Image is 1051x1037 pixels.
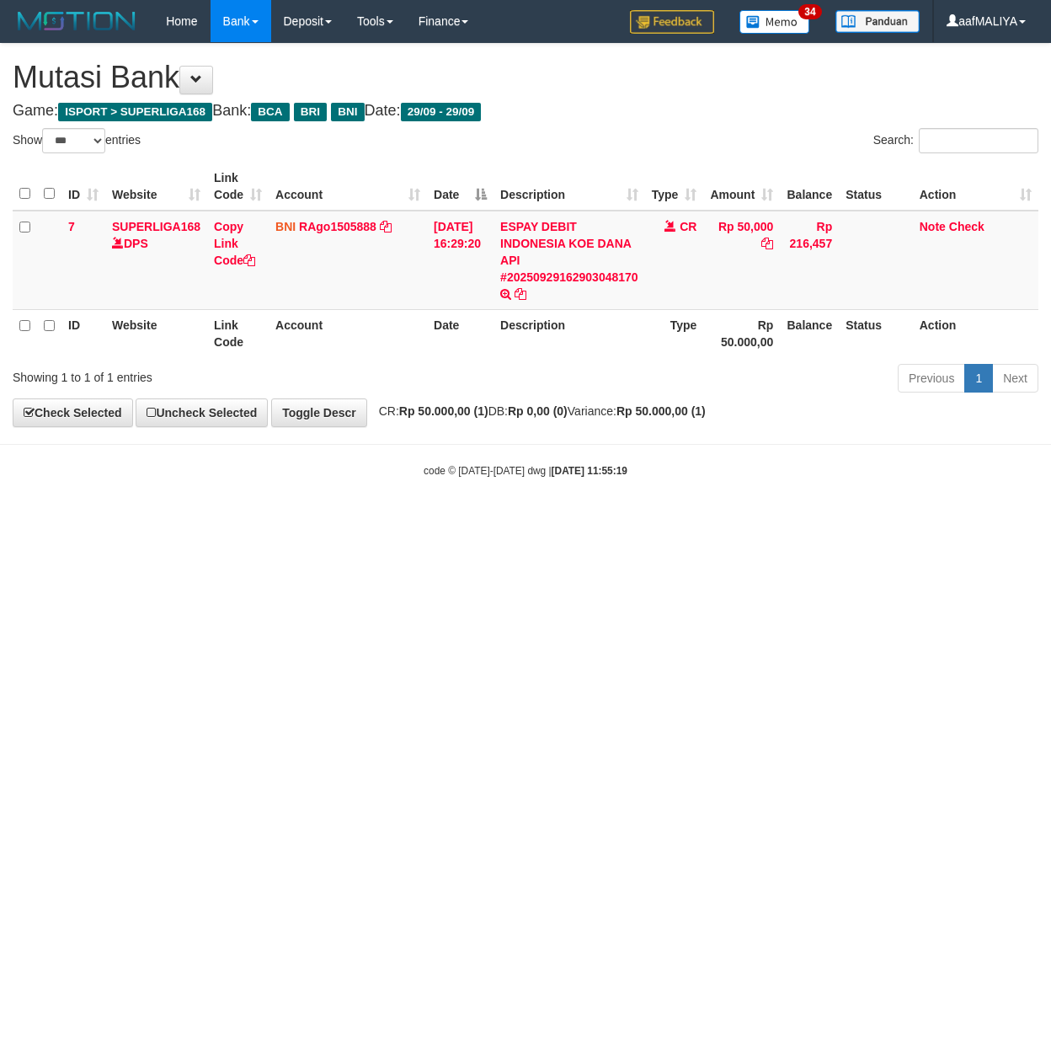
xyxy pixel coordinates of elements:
[13,8,141,34] img: MOTION_logo.png
[873,128,1038,153] label: Search:
[269,163,427,211] th: Account: activate to sort column ascending
[913,309,1038,357] th: Action
[105,309,207,357] th: Website
[269,309,427,357] th: Account
[13,128,141,153] label: Show entries
[500,220,638,284] a: ESPAY DEBIT INDONESIA KOE DANA API #20250929162903048170
[780,309,839,357] th: Balance
[913,163,1038,211] th: Action: activate to sort column ascending
[271,398,367,427] a: Toggle Descr
[920,220,946,233] a: Note
[780,211,839,310] td: Rp 216,457
[949,220,984,233] a: Check
[424,465,627,477] small: code © [DATE]-[DATE] dwg |
[739,10,810,34] img: Button%20Memo.svg
[780,163,839,211] th: Balance
[964,364,993,393] a: 1
[898,364,965,393] a: Previous
[371,404,706,418] span: CR: DB: Variance:
[13,61,1038,94] h1: Mutasi Bank
[552,465,627,477] strong: [DATE] 11:55:19
[251,103,289,121] span: BCA
[616,404,706,418] strong: Rp 50.000,00 (1)
[401,103,482,121] span: 29/09 - 29/09
[105,211,207,310] td: DPS
[13,362,425,386] div: Showing 1 to 1 of 1 entries
[515,287,526,301] a: Copy ESPAY DEBIT INDONESIA KOE DANA API #20250929162903048170 to clipboard
[42,128,105,153] select: Showentries
[399,404,488,418] strong: Rp 50.000,00 (1)
[839,163,913,211] th: Status
[493,163,645,211] th: Description: activate to sort column ascending
[61,163,105,211] th: ID: activate to sort column ascending
[112,220,200,233] a: SUPERLIGA168
[761,237,773,250] a: Copy Rp 50,000 to clipboard
[703,163,780,211] th: Amount: activate to sort column ascending
[61,309,105,357] th: ID
[680,220,696,233] span: CR
[992,364,1038,393] a: Next
[835,10,920,33] img: panduan.png
[58,103,212,121] span: ISPORT > SUPERLIGA168
[13,398,133,427] a: Check Selected
[331,103,364,121] span: BNI
[275,220,296,233] span: BNI
[703,211,780,310] td: Rp 50,000
[508,404,568,418] strong: Rp 0,00 (0)
[919,128,1038,153] input: Search:
[105,163,207,211] th: Website: activate to sort column ascending
[380,220,392,233] a: Copy RAgo1505888 to clipboard
[427,211,493,310] td: [DATE] 16:29:20
[68,220,75,233] span: 7
[798,4,821,19] span: 34
[207,309,269,357] th: Link Code
[427,309,493,357] th: Date
[427,163,493,211] th: Date: activate to sort column descending
[294,103,327,121] span: BRI
[645,309,704,357] th: Type
[13,103,1038,120] h4: Game: Bank: Date:
[299,220,376,233] a: RAgo1505888
[493,309,645,357] th: Description
[630,10,714,34] img: Feedback.jpg
[207,163,269,211] th: Link Code: activate to sort column ascending
[645,163,704,211] th: Type: activate to sort column ascending
[839,309,913,357] th: Status
[214,220,255,267] a: Copy Link Code
[703,309,780,357] th: Rp 50.000,00
[136,398,268,427] a: Uncheck Selected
